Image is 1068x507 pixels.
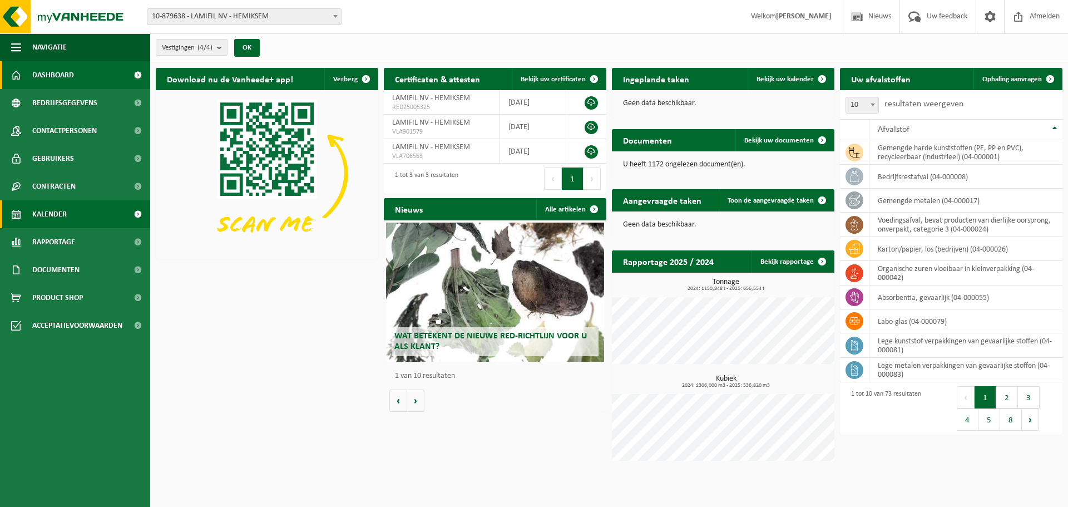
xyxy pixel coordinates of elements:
h2: Nieuws [384,198,434,220]
span: LAMIFIL NV - HEMIKSEM [392,94,470,102]
button: Next [1022,408,1039,431]
h2: Rapportage 2025 / 2024 [612,250,725,272]
p: 1 van 10 resultaten [395,372,601,380]
span: Dashboard [32,61,74,89]
span: Ophaling aanvragen [982,76,1042,83]
span: RED25005325 [392,103,491,112]
td: [DATE] [500,115,566,139]
span: Product Shop [32,284,83,312]
span: 2024: 1150,848 t - 2025: 656,554 t [617,286,834,292]
span: LAMIFIL NV - HEMIKSEM [392,119,470,127]
button: Vestigingen(4/4) [156,39,228,56]
a: Wat betekent de nieuwe RED-richtlijn voor u als klant? [386,223,604,362]
p: U heeft 1172 ongelezen document(en). [623,161,823,169]
a: Alle artikelen [536,198,605,220]
button: 1 [975,386,996,408]
h2: Ingeplande taken [612,68,700,90]
button: 1 [562,168,584,190]
button: 2 [996,386,1018,408]
a: Bekijk uw kalender [748,68,833,90]
span: Contactpersonen [32,117,97,145]
h3: Kubiek [617,375,834,388]
span: Toon de aangevraagde taken [728,197,814,204]
h2: Documenten [612,129,683,151]
td: lege metalen verpakkingen van gevaarlijke stoffen (04-000083) [869,358,1062,382]
span: 10-879638 - LAMIFIL NV - HEMIKSEM [147,9,341,24]
h3: Tonnage [617,278,834,292]
button: Volgende [407,390,424,412]
span: Documenten [32,256,80,284]
p: Geen data beschikbaar. [623,100,823,107]
h2: Aangevraagde taken [612,189,713,211]
button: Vorige [389,390,407,412]
span: Bekijk uw certificaten [521,76,586,83]
span: Navigatie [32,33,67,61]
td: [DATE] [500,139,566,164]
div: 1 tot 3 van 3 resultaten [389,166,458,191]
span: Gebruikers [32,145,74,173]
a: Bekijk uw documenten [735,129,833,151]
a: Bekijk rapportage [751,250,833,273]
span: Verberg [333,76,358,83]
button: Verberg [324,68,377,90]
td: voedingsafval, bevat producten van dierlijke oorsprong, onverpakt, categorie 3 (04-000024) [869,213,1062,237]
button: 5 [978,408,1000,431]
td: lege kunststof verpakkingen van gevaarlijke stoffen (04-000081) [869,333,1062,358]
td: organische zuren vloeibaar in kleinverpakking (04-000042) [869,261,1062,286]
span: VLA901579 [392,127,491,136]
div: 1 tot 10 van 73 resultaten [845,385,921,432]
button: OK [234,39,260,57]
span: Bekijk uw kalender [756,76,814,83]
td: gemengde metalen (04-000017) [869,189,1062,213]
span: 10 [846,97,878,113]
button: 8 [1000,408,1022,431]
td: absorbentia, gevaarlijk (04-000055) [869,286,1062,309]
strong: [PERSON_NAME] [776,12,832,21]
span: Afvalstof [878,125,909,134]
button: Next [584,168,601,190]
label: resultaten weergeven [884,100,963,109]
td: bedrijfsrestafval (04-000008) [869,165,1062,189]
span: VLA706563 [392,152,491,161]
p: Geen data beschikbaar. [623,221,823,229]
a: Ophaling aanvragen [973,68,1061,90]
button: 4 [957,408,978,431]
img: Download de VHEPlus App [156,90,378,257]
span: 2024: 1306,000 m3 - 2025: 536,820 m3 [617,383,834,388]
td: labo-glas (04-000079) [869,309,1062,333]
span: Contracten [32,173,76,200]
span: 10-879638 - LAMIFIL NV - HEMIKSEM [147,8,342,25]
td: gemengde harde kunststoffen (PE, PP en PVC), recycleerbaar (industrieel) (04-000001) [869,140,1062,165]
span: Bedrijfsgegevens [32,89,97,117]
a: Bekijk uw certificaten [512,68,605,90]
button: 3 [1018,386,1040,408]
count: (4/4) [197,44,212,51]
button: Previous [544,168,562,190]
span: Kalender [32,200,67,228]
a: Toon de aangevraagde taken [719,189,833,211]
span: LAMIFIL NV - HEMIKSEM [392,143,470,151]
span: Vestigingen [162,40,212,56]
td: karton/papier, los (bedrijven) (04-000026) [869,237,1062,261]
span: Acceptatievoorwaarden [32,312,122,339]
span: Wat betekent de nieuwe RED-richtlijn voor u als klant? [394,332,587,351]
h2: Download nu de Vanheede+ app! [156,68,304,90]
span: Bekijk uw documenten [744,137,814,144]
h2: Uw afvalstoffen [840,68,922,90]
span: 10 [845,97,879,114]
span: Rapportage [32,228,75,256]
td: [DATE] [500,90,566,115]
button: Previous [957,386,975,408]
h2: Certificaten & attesten [384,68,491,90]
